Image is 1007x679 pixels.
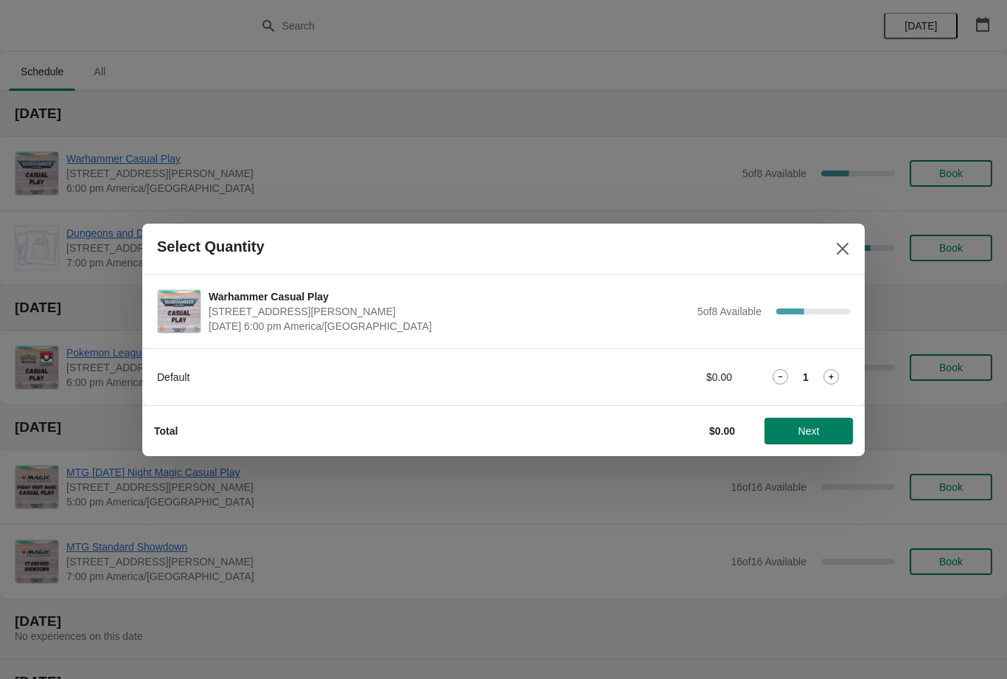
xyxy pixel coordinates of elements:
[829,235,856,262] button: Close
[798,425,820,437] span: Next
[697,306,762,317] span: 5 of 8 Available
[803,370,809,385] strong: 1
[764,418,853,444] button: Next
[709,425,735,437] strong: $0.00
[157,370,566,385] div: Default
[209,319,690,334] span: [DATE] 6:00 pm America/[GEOGRAPHIC_DATA]
[596,370,732,385] div: $0.00
[154,425,178,437] strong: Total
[158,290,201,333] img: Warhammer Casual Play | 2040 Louetta Rd Ste I Spring, TX 77388 | August 27 | 6:00 pm America/Chicago
[157,238,265,255] h2: Select Quantity
[209,304,690,319] span: [STREET_ADDRESS][PERSON_NAME]
[209,289,690,304] span: Warhammer Casual Play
